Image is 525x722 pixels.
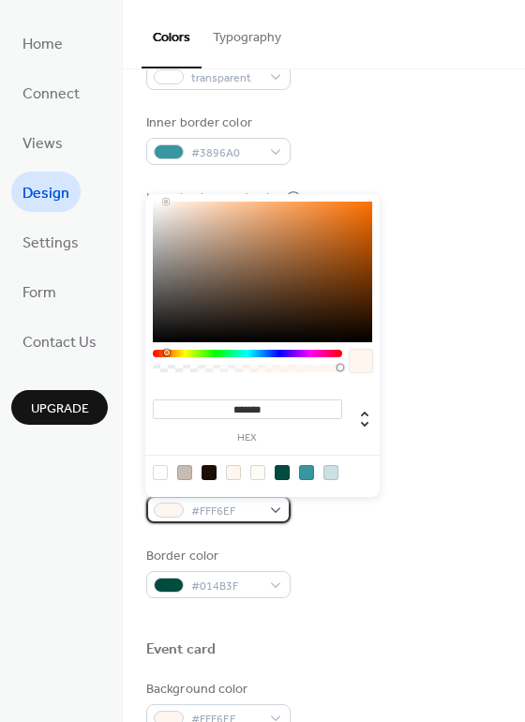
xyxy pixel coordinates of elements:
[31,399,89,419] span: Upgrade
[11,23,74,63] a: Home
[226,465,241,480] div: rgb(255, 246, 239)
[11,390,108,425] button: Upgrade
[11,321,108,361] a: Contact Us
[323,465,338,480] div: rgb(203, 224, 227)
[146,188,281,208] div: Inner background color
[146,547,287,566] div: Border color
[146,640,216,660] div: Event card
[22,278,56,308] span: Form
[22,179,69,208] span: Design
[22,328,97,357] span: Contact Us
[299,465,314,480] div: rgb(56, 150, 160)
[11,221,90,262] a: Settings
[146,680,287,699] div: Background color
[22,30,63,59] span: Home
[153,433,342,444] label: hex
[177,465,192,480] div: rgb(199, 188, 180)
[22,229,79,258] span: Settings
[146,113,287,133] div: Inner border color
[11,122,74,162] a: Views
[275,465,290,480] div: rgb(1, 75, 63)
[153,465,168,480] div: rgba(0, 0, 0, 0)
[11,172,81,212] a: Design
[191,143,261,163] span: #3896A0
[191,502,261,521] span: #FFF6EF
[202,465,217,480] div: rgb(29, 14, 3)
[191,577,261,596] span: #014B3F
[250,465,265,480] div: rgb(253, 252, 245)
[11,72,91,113] a: Connect
[11,271,67,311] a: Form
[22,129,63,158] span: Views
[22,80,80,109] span: Connect
[191,68,261,88] span: transparent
